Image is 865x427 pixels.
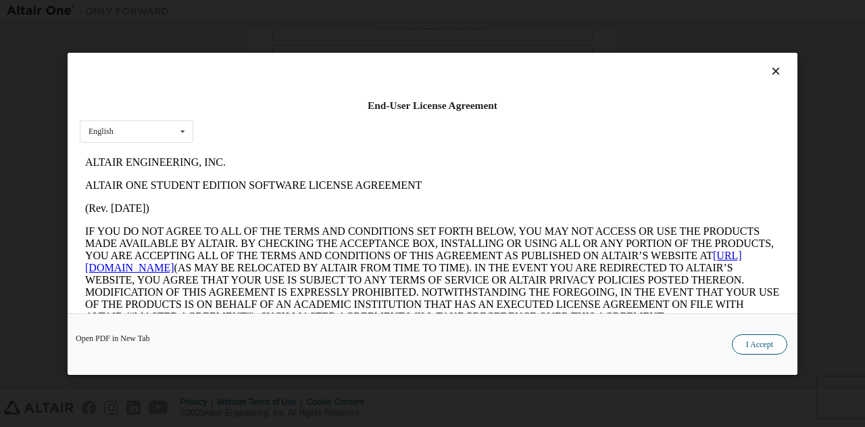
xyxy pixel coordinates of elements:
a: [URL][DOMAIN_NAME] [5,99,662,122]
p: IF YOU DO NOT AGREE TO ALL OF THE TERMS AND CONDITIONS SET FORTH BELOW, YOU MAY NOT ACCESS OR USE... [5,74,700,172]
div: English [89,127,114,135]
p: ALTAIR ENGINEERING, INC. [5,5,700,18]
p: ALTAIR ONE STUDENT EDITION SOFTWARE LICENSE AGREEMENT [5,28,700,41]
button: I Accept [732,334,787,354]
div: End-User License Agreement [80,99,785,112]
p: This Altair One Student Edition Software License Agreement (“Agreement”) is between Altair Engine... [5,183,700,231]
p: (Rev. [DATE]) [5,51,700,64]
a: Open PDF in New Tab [76,334,150,342]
